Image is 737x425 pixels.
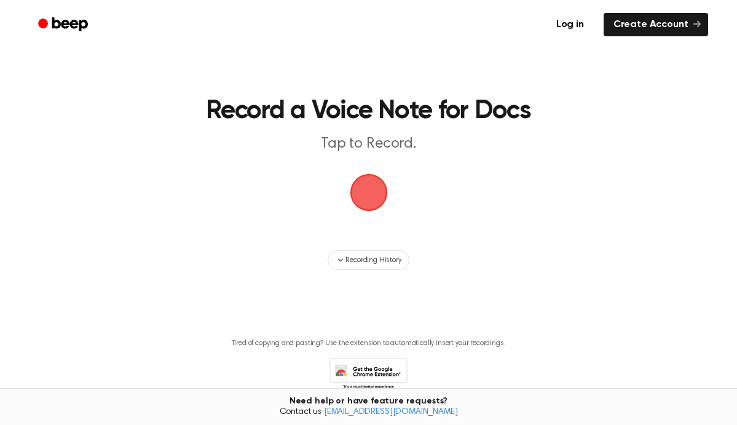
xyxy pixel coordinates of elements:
[232,339,506,348] p: Tired of copying and pasting? Use the extension to automatically insert your recordings.
[133,98,604,124] h1: Record a Voice Note for Docs
[345,255,401,266] span: Recording History
[604,13,708,36] a: Create Account
[328,250,409,270] button: Recording History
[30,13,99,37] a: Beep
[7,407,730,418] span: Contact us
[544,10,596,39] a: Log in
[324,408,458,416] a: [EMAIL_ADDRESS][DOMAIN_NAME]
[133,134,604,154] p: Tap to Record.
[350,174,387,211] button: Beep Logo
